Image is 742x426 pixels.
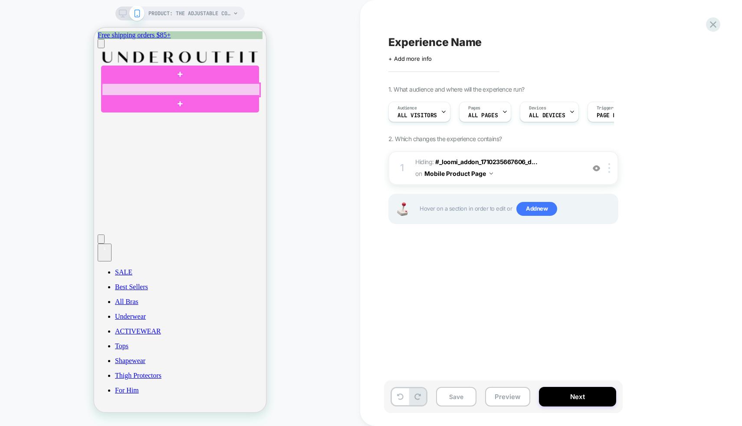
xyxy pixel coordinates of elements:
[435,158,537,165] span: #_loomi_addon_1710235667606_d...
[529,105,546,111] span: Devices
[539,387,616,406] button: Next
[21,344,168,352] a: Thigh Protectors
[3,11,10,20] button: Open menu
[485,387,530,406] button: Preview
[21,285,168,293] a: Underwear
[415,168,422,179] span: on
[21,359,168,367] a: For Him
[3,3,175,11] div: 1 / 1
[3,216,17,234] button: Open cart
[593,165,600,172] img: crossed eye
[21,329,168,337] a: Shapewear
[148,7,231,20] span: PRODUCT: The Adjustable Comfort Bra (Lace Straps) [black]
[388,36,482,49] span: Experience Name
[436,387,476,406] button: Save
[3,20,168,38] img: Logo
[3,199,168,206] a: Go to account page
[468,112,498,119] span: ALL PAGES
[3,207,10,216] button: Open search
[597,105,614,111] span: Trigger
[420,202,613,216] span: Hover on a section in order to edit or
[21,270,168,278] a: All Bras
[415,156,581,180] span: Hiding :
[397,112,437,119] span: All Visitors
[388,55,432,62] span: + Add more info
[398,159,407,177] div: 1
[7,217,14,224] div: 1
[21,255,168,263] a: Best Sellers
[21,241,168,248] a: SALE
[516,202,557,216] span: Add new
[424,167,493,180] button: Mobile Product Page
[529,112,565,119] span: ALL DEVICES
[3,3,77,11] a: Free shipping orders $85+
[597,112,626,119] span: Page Load
[394,202,411,216] img: Joystick
[21,300,168,307] a: ACTIVEWEAR
[397,105,417,111] span: Audience
[388,135,502,142] span: 2. Which changes the experience contains?
[21,314,168,322] a: Tops
[468,105,480,111] span: Pages
[608,163,610,173] img: close
[3,32,168,40] a: Go to homepage
[388,86,524,93] span: 1. What audience and where will the experience run?
[489,172,493,175] img: down arrow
